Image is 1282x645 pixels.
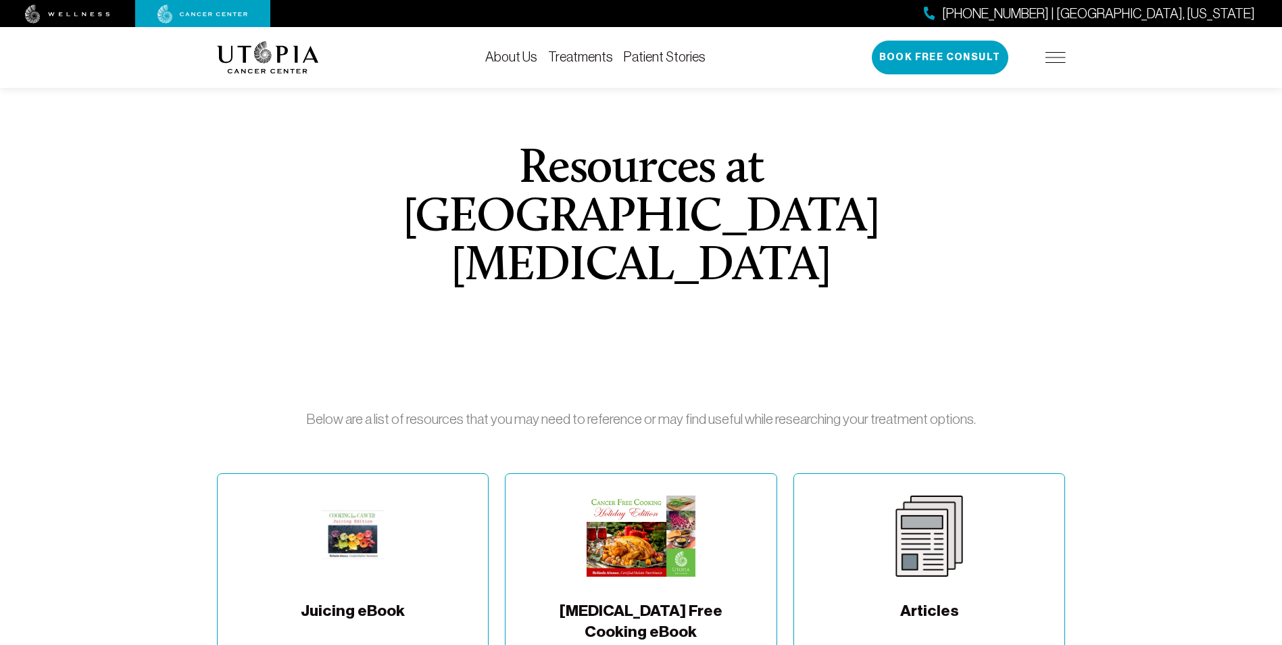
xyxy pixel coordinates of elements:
span: Articles [900,600,959,641]
img: Juicing eBook [322,496,385,577]
img: icon-hamburger [1045,52,1066,63]
span: [MEDICAL_DATA] Free Cooking eBook [549,600,732,643]
a: About Us [485,49,537,64]
img: Cancer Free Cooking eBook [587,496,695,577]
a: Treatments [548,49,613,64]
img: wellness [25,5,110,24]
span: [PHONE_NUMBER] | [GEOGRAPHIC_DATA], [US_STATE] [942,4,1255,24]
img: logo [217,41,319,74]
img: Articles [889,496,970,577]
img: cancer center [157,5,248,24]
a: Patient Stories [624,49,706,64]
p: Below are a list of resources that you may need to reference or may find useful while researching... [253,408,1029,430]
a: [PHONE_NUMBER] | [GEOGRAPHIC_DATA], [US_STATE] [924,4,1255,24]
button: Book Free Consult [872,41,1008,74]
span: Juicing eBook [301,600,405,641]
h1: Resources at [GEOGRAPHIC_DATA][MEDICAL_DATA] [372,145,910,291]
